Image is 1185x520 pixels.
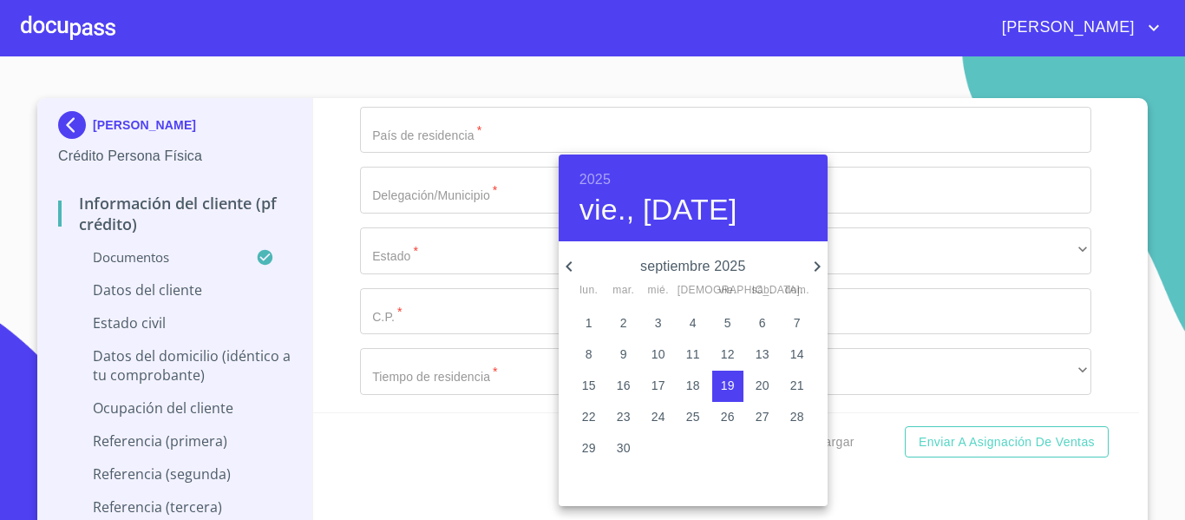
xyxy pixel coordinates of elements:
[608,371,639,402] button: 16
[712,371,743,402] button: 19
[721,408,735,425] p: 26
[651,346,665,363] p: 10
[712,308,743,339] button: 5
[608,308,639,339] button: 2
[608,282,639,299] span: mar.
[756,408,769,425] p: 27
[782,282,813,299] span: dom.
[747,308,778,339] button: 6
[678,282,709,299] span: [DEMOGRAPHIC_DATA].
[617,377,631,394] p: 16
[678,371,709,402] button: 18
[582,439,596,457] p: 29
[790,408,804,425] p: 28
[678,402,709,433] button: 25
[794,314,801,332] p: 7
[582,377,596,394] p: 15
[608,402,639,433] button: 23
[582,408,596,425] p: 22
[579,192,737,228] button: vie., [DATE]
[712,339,743,371] button: 12
[756,377,769,394] p: 20
[608,339,639,371] button: 9
[712,402,743,433] button: 26
[756,346,769,363] p: 13
[690,314,697,332] p: 4
[643,371,674,402] button: 17
[573,371,605,402] button: 15
[643,282,674,299] span: mié.
[617,439,631,457] p: 30
[579,168,611,192] button: 2025
[782,402,813,433] button: 28
[678,308,709,339] button: 4
[573,308,605,339] button: 1
[579,256,807,277] p: septiembre 2025
[573,339,605,371] button: 8
[573,402,605,433] button: 22
[790,377,804,394] p: 21
[790,346,804,363] p: 14
[651,377,665,394] p: 17
[643,402,674,433] button: 24
[573,282,605,299] span: lun.
[617,408,631,425] p: 23
[747,339,778,371] button: 13
[686,408,700,425] p: 25
[686,346,700,363] p: 11
[724,314,731,332] p: 5
[721,346,735,363] p: 12
[620,314,627,332] p: 2
[620,346,627,363] p: 9
[747,282,778,299] span: sáb.
[782,371,813,402] button: 21
[759,314,766,332] p: 6
[721,377,735,394] p: 19
[651,408,665,425] p: 24
[712,282,743,299] span: vie.
[573,433,605,464] button: 29
[643,339,674,371] button: 10
[655,314,662,332] p: 3
[586,346,592,363] p: 8
[782,339,813,371] button: 14
[586,314,592,332] p: 1
[643,308,674,339] button: 3
[608,433,639,464] button: 30
[782,308,813,339] button: 7
[747,371,778,402] button: 20
[686,377,700,394] p: 18
[678,339,709,371] button: 11
[747,402,778,433] button: 27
